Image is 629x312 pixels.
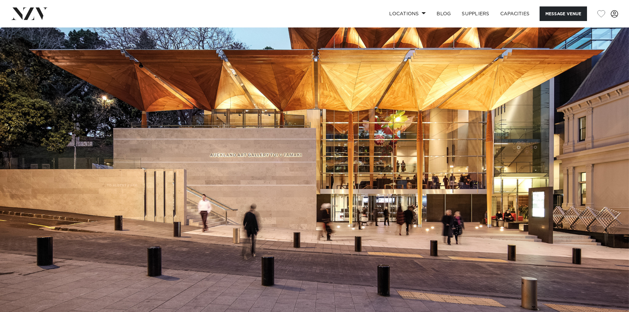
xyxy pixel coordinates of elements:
[431,6,456,21] a: BLOG
[540,6,587,21] button: Message Venue
[456,6,495,21] a: SUPPLIERS
[495,6,535,21] a: Capacities
[11,7,48,20] img: nzv-logo.png
[384,6,431,21] a: Locations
